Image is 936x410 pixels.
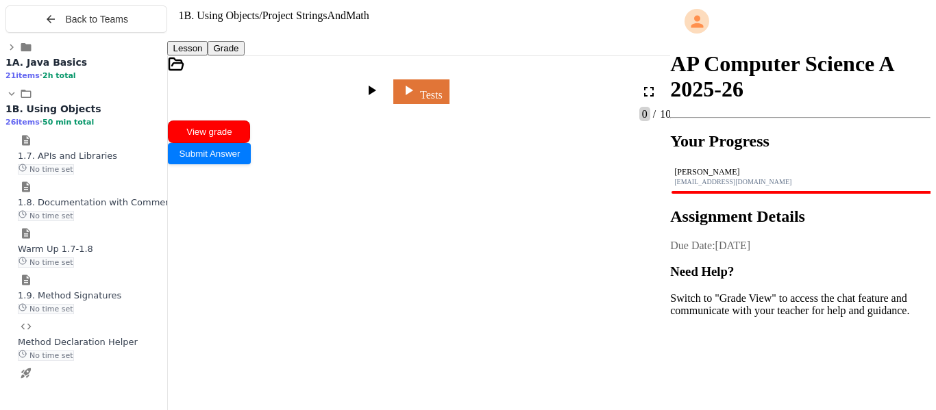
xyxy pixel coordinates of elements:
[262,10,369,21] span: Project StringsAndMath
[18,337,138,347] span: Method Declaration Helper
[18,197,262,207] span: 1.8. Documentation with Comments and Preconditions
[670,5,931,37] div: My Account
[18,350,74,361] span: No time set
[168,120,250,143] button: View grade
[65,14,128,25] span: Back to Teams
[639,107,650,121] span: 0
[5,5,167,33] button: Back to Teams
[653,108,656,120] span: /
[670,132,931,151] h2: Your Progress
[18,164,74,175] span: No time set
[5,118,40,127] span: 26 items
[18,244,93,254] span: Warm Up 1.7-1.8
[178,10,259,21] span: 1B. Using Objects
[18,151,117,161] span: 1.7. APIs and Libraries
[179,149,240,159] span: Submit Answer
[670,240,715,251] span: Due Date:
[18,304,74,314] span: No time set
[670,264,931,279] h3: Need Help?
[5,103,101,114] span: 1B. Using Objects
[674,178,926,185] div: [EMAIL_ADDRESS][DOMAIN_NAME]
[657,108,671,120] span: 10
[42,71,76,80] span: 2h total
[670,51,931,102] h1: AP Computer Science A 2025-26
[259,10,262,21] span: /
[393,79,449,104] a: Tests
[670,292,931,317] p: Switch to "Grade View" to access the chat feature and communicate with your teacher for help and ...
[18,290,121,300] span: 1.9. Method Signatures
[5,57,87,68] span: 1A. Java Basics
[40,71,42,80] span: •
[18,211,74,221] span: No time set
[674,167,926,177] div: [PERSON_NAME]
[42,118,94,127] span: 50 min total
[5,71,40,80] span: 21 items
[18,257,74,268] span: No time set
[670,207,931,226] h2: Assignment Details
[208,41,244,55] button: Grade
[715,240,751,251] span: [DATE]
[167,41,208,55] button: Lesson
[40,117,42,127] span: •
[168,143,251,164] button: Submit Answer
